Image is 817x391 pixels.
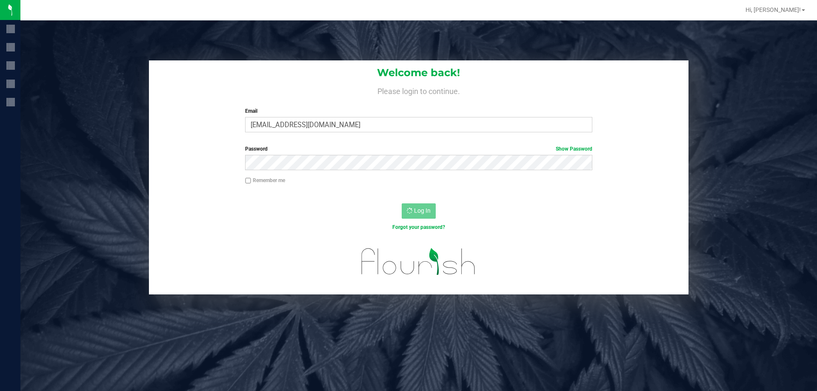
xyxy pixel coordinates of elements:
[245,146,268,152] span: Password
[149,85,688,95] h4: Please login to continue.
[746,6,801,13] span: Hi, [PERSON_NAME]!
[351,240,486,283] img: flourish_logo.svg
[149,67,688,78] h1: Welcome back!
[402,203,436,219] button: Log In
[245,178,251,184] input: Remember me
[414,207,431,214] span: Log In
[245,107,592,115] label: Email
[556,146,592,152] a: Show Password
[245,177,285,184] label: Remember me
[392,224,445,230] a: Forgot your password?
